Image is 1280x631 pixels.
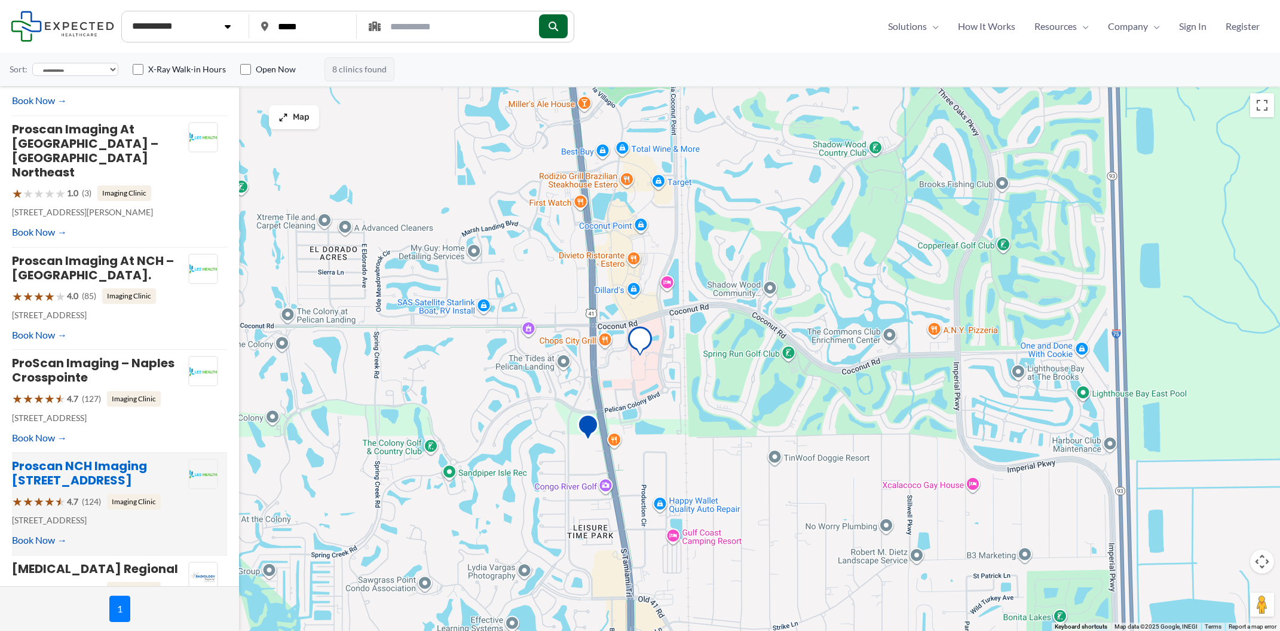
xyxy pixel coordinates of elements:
[12,560,178,577] a: [MEDICAL_DATA] Regional
[55,388,66,410] span: ★
[82,583,101,598] span: (943)
[1055,623,1107,631] button: Keyboard shortcuts
[1229,623,1276,630] a: Report a map error
[12,490,23,513] span: ★
[189,562,218,592] img: Radiology Regional
[948,17,1025,35] a: How It Works
[293,112,310,123] span: Map
[12,205,188,220] p: [STREET_ADDRESS][PERSON_NAME]
[107,582,161,598] span: Imaging Clinic
[628,327,652,359] div: Lee Health Imaging and Radiology &#8211; Coconut Point
[55,579,66,601] span: ★
[55,182,66,205] span: ★
[12,458,147,489] a: Proscan NCH imaging [STREET_ADDRESS]
[12,355,174,386] a: ProScan Imaging – Naples Crosspointe
[12,285,23,307] span: ★
[1226,17,1260,35] span: Register
[12,429,67,447] a: Book Now
[324,57,394,81] span: 8 clinics found
[33,285,44,307] span: ★
[1205,623,1221,630] a: Terms (opens in new tab)
[256,63,296,75] label: Open Now
[33,490,44,513] span: ★
[23,490,33,513] span: ★
[189,254,218,284] img: Proscan Imaging at NCH – Medical Blvd.
[67,185,78,201] span: 1.0
[33,388,44,410] span: ★
[44,285,55,307] span: ★
[12,92,67,109] a: Book Now
[1114,623,1198,630] span: Map data ©2025 Google, INEGI
[12,223,67,241] a: Book Now
[67,288,78,304] span: 4.0
[12,326,67,344] a: Book Now
[12,182,23,205] span: ★
[12,388,23,410] span: ★
[12,579,23,601] span: ★
[67,391,78,407] span: 4.7
[44,182,55,205] span: ★
[44,490,55,513] span: ★
[107,494,161,510] span: Imaging Clinic
[1148,17,1160,35] span: Menu Toggle
[12,121,158,181] a: Proscan Imaging at [GEOGRAPHIC_DATA] – [GEOGRAPHIC_DATA] Northeast
[189,356,218,386] img: ProScan Imaging – Naples Crosspointe
[1025,17,1098,35] a: ResourcesMenu Toggle
[927,17,939,35] span: Menu Toggle
[12,252,174,284] a: Proscan Imaging at NCH – [GEOGRAPHIC_DATA].
[958,17,1015,35] span: How It Works
[189,123,218,153] img: Proscan Imaging at NCH – Naples Northeast
[1250,593,1274,617] button: Drag Pegman onto the map to open Street View
[55,490,66,513] span: ★
[12,307,188,323] p: [STREET_ADDRESS]
[189,459,218,489] img: Proscan NCH imaging 24040 S Tamiami Trail | Bonita Springs, FL 34135
[109,596,130,622] span: 1
[33,579,44,601] span: ★
[1077,17,1089,35] span: Menu Toggle
[23,579,33,601] span: ★
[1169,17,1216,35] a: Sign In
[82,185,91,201] span: (3)
[269,105,319,129] button: Map
[33,182,44,205] span: ★
[577,414,599,444] div: Proscan NCH imaging 24040 S Tamiami Trail | Bonita Springs, FL 34135
[1098,17,1169,35] a: CompanyMenu Toggle
[148,63,226,75] label: X-Ray Walk-in Hours
[12,531,67,549] a: Book Now
[878,17,948,35] a: SolutionsMenu Toggle
[82,494,101,510] span: (124)
[82,391,101,407] span: (127)
[67,494,78,510] span: 4.7
[82,288,96,304] span: (85)
[1179,17,1206,35] span: Sign In
[44,579,55,601] span: ★
[97,185,151,201] span: Imaging Clinic
[12,513,188,528] p: [STREET_ADDRESS]
[1216,17,1269,35] a: Register
[44,388,55,410] span: ★
[10,62,27,77] label: Sort:
[1108,17,1148,35] span: Company
[278,112,288,122] img: Maximize
[1034,17,1077,35] span: Resources
[888,17,927,35] span: Solutions
[23,388,33,410] span: ★
[55,285,66,307] span: ★
[11,11,114,41] img: Expected Healthcare Logo - side, dark font, small
[23,285,33,307] span: ★
[23,182,33,205] span: ★
[12,410,188,426] p: [STREET_ADDRESS]
[67,583,78,598] span: 4.9
[102,288,156,304] span: Imaging Clinic
[107,391,161,407] span: Imaging Clinic
[1250,93,1274,117] button: Toggle fullscreen view
[1250,550,1274,574] button: Map camera controls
